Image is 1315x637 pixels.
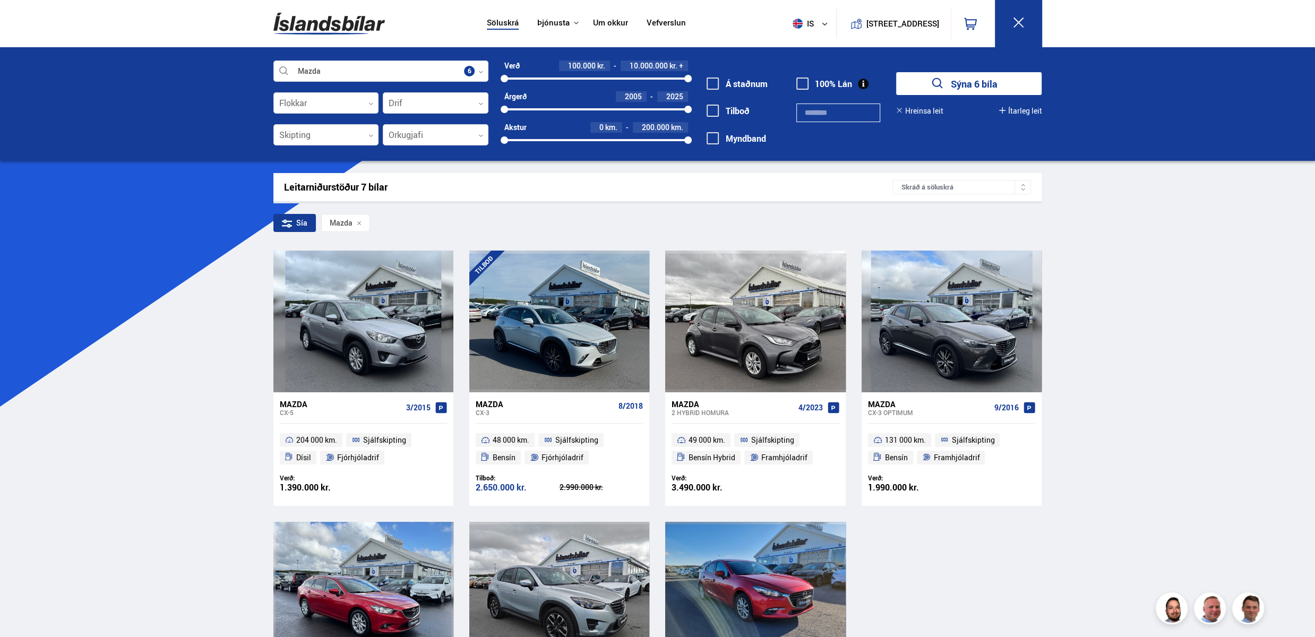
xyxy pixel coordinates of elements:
[751,434,794,446] span: Sjálfskipting
[629,61,667,71] span: 10.000.000
[624,91,641,101] span: 2005
[363,434,406,446] span: Sjálfskipting
[537,18,570,28] button: Þjónusta
[560,484,643,491] div: 2.990.000 kr.
[788,8,836,39] button: is
[406,403,431,412] span: 3/2015
[896,72,1042,95] button: Sýna 6 bíla
[672,483,755,492] div: 3.490.000 kr.
[707,106,749,116] label: Tilboð
[1196,594,1227,626] img: siFngHWaQ9KaOqBr.png
[296,451,311,464] span: Dísil
[868,474,952,482] div: Verð:
[678,62,683,70] span: +
[793,19,803,29] img: svg+xml;base64,PHN2ZyB4bWxucz0iaHR0cDovL3d3dy53My5vcmcvMjAwMC9zdmciIHdpZHRoPSI1MTIiIGhlaWdodD0iNT...
[951,434,994,446] span: Sjálfskipting
[476,483,560,492] div: 2.650.000 kr.
[647,18,686,29] a: Vefverslun
[761,451,807,464] span: Framhjóladrif
[885,451,908,464] span: Bensín
[504,62,520,70] div: Verð
[871,19,935,28] button: [STREET_ADDRESS]
[593,18,628,29] a: Um okkur
[1157,594,1189,626] img: nhp88E3Fdnt1Opn2.png
[788,19,815,29] span: is
[885,434,926,446] span: 131 000 km.
[487,18,519,29] a: Söluskrá
[599,122,603,132] span: 0
[8,4,40,36] button: Opna LiveChat spjallviðmót
[476,474,560,482] div: Tilboð:
[671,123,683,132] span: km.
[868,483,952,492] div: 1.990.000 kr.
[555,434,598,446] span: Sjálfskipting
[862,392,1042,506] a: Mazda CX-3 OPTIMUM 9/2016 131 000 km. Sjálfskipting Bensín Framhjóladrif Verð: 1.990.000 kr.
[868,409,990,416] div: CX-3 OPTIMUM
[1234,594,1266,626] img: FbJEzSuNWCJXmdc-.webp
[618,402,643,410] span: 8/2018
[896,107,943,115] button: Hreinsa leit
[707,134,766,143] label: Myndband
[672,474,755,482] div: Verð:
[273,214,316,232] div: Sía
[542,451,583,464] span: Fjórhjóladrif
[568,61,595,71] span: 100.000
[892,180,1031,194] div: Skráð á söluskrá
[330,219,353,227] span: Mazda
[280,409,402,416] div: CX-5
[672,399,794,409] div: Mazda
[868,399,990,409] div: Mazda
[476,409,614,416] div: CX-3
[493,451,515,464] span: Bensín
[273,392,453,506] a: Mazda CX-5 3/2015 204 000 km. Sjálfskipting Dísil Fjórhjóladrif Verð: 1.390.000 kr.
[672,409,794,416] div: 2 Hybrid HOMURA
[842,8,945,39] a: [STREET_ADDRESS]
[641,122,669,132] span: 200.000
[280,399,402,409] div: Mazda
[689,434,725,446] span: 49 000 km.
[665,392,845,506] a: Mazda 2 Hybrid HOMURA 4/2023 49 000 km. Sjálfskipting Bensín Hybrid Framhjóladrif Verð: 3.490.000...
[796,79,852,89] label: 100% Lán
[798,403,823,412] span: 4/2023
[296,434,337,446] span: 204 000 km.
[666,91,683,101] span: 2025
[337,451,379,464] span: Fjórhjóladrif
[280,483,364,492] div: 1.390.000 kr.
[689,451,735,464] span: Bensín Hybrid
[476,399,614,409] div: Mazda
[994,403,1019,412] span: 9/2016
[933,451,979,464] span: Framhjóladrif
[605,123,617,132] span: km.
[280,474,364,482] div: Verð:
[469,392,649,506] a: Mazda CX-3 8/2018 48 000 km. Sjálfskipting Bensín Fjórhjóladrif Tilboð: 2.650.000 kr. 2.990.000 kr.
[707,79,767,89] label: Á staðnum
[669,62,677,70] span: kr.
[504,123,527,132] div: Akstur
[273,6,385,41] img: G0Ugv5HjCgRt.svg
[284,182,893,193] div: Leitarniðurstöður 7 bílar
[504,92,527,101] div: Árgerð
[493,434,529,446] span: 48 000 km.
[597,62,605,70] span: kr.
[999,107,1042,115] button: Ítarleg leit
